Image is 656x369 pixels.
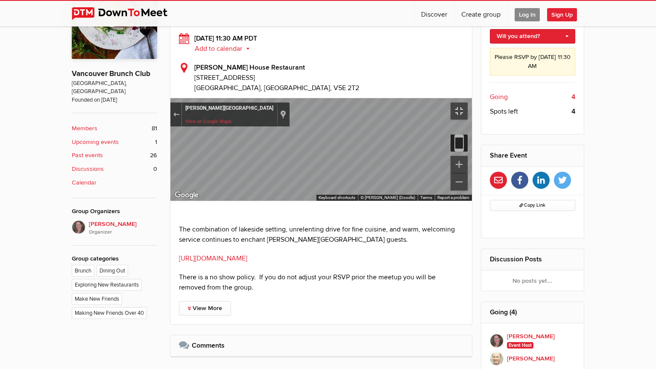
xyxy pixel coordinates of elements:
a: [PERSON_NAME] [490,350,576,367]
span: Founded on [DATE] [72,96,157,104]
h2: Comments [179,335,463,356]
button: Toggle motion tracking [451,135,468,152]
span: 81 [152,124,157,133]
span: Event Host [507,342,534,349]
span: The combination of lakeside setting, unrelenting drive for fine cuisine, and warm, welcoming serv... [179,225,455,244]
button: Exit the Street View [170,108,182,120]
span: © [PERSON_NAME] (Doodle) [360,195,415,200]
button: Toggle fullscreen view [451,102,468,120]
a: [PERSON_NAME] Event Host [490,332,576,350]
a: Calendar [72,178,157,187]
span: 26 [150,151,157,160]
a: [PERSON_NAME][GEOGRAPHIC_DATA] [185,105,273,111]
div: Group categories [72,254,157,264]
span: Spots left [490,106,518,117]
a: Discussions 0 [72,164,157,174]
b: [PERSON_NAME] [507,354,555,363]
a: View on Google Maps [185,119,231,124]
button: Copy Link [490,200,576,211]
span: [PERSON_NAME] [89,220,157,237]
a: Create group [454,1,507,26]
span: 1 [155,138,157,147]
div: Group Organizers [72,207,157,216]
b: Upcoming events [72,138,119,147]
b: 4 [571,106,575,117]
span: There is a no show policy. If you do not adjust your RSVP prior the meetup you will be removed fr... [179,273,436,292]
i: Organizer [89,228,157,236]
div: Street View [170,98,472,201]
img: vicki sawyer [72,220,85,234]
b: [PERSON_NAME] House Restaurant [194,63,305,72]
b: Discussions [72,164,104,174]
span: [GEOGRAPHIC_DATA], [GEOGRAPHIC_DATA] [72,79,157,96]
span: Sign Up [547,8,577,21]
b: Past events [72,151,103,160]
button: Zoom in [451,156,468,173]
a: Sign Up [547,1,584,26]
span: Copy Link [519,202,545,208]
h2: Going (4) [490,302,576,322]
h2: Share Event [490,145,576,166]
a: Show location on map [280,110,286,119]
div: Map [170,98,472,201]
a: Log In [508,1,547,26]
img: Google [173,190,201,201]
b: Calendar [72,178,97,187]
a: Discover [414,1,454,26]
a: Report a problem [437,195,469,200]
b: [PERSON_NAME] [507,332,555,341]
a: Members 81 [72,124,157,133]
a: Upcoming events 1 [72,138,157,147]
span: 0 [153,164,157,174]
a: Past events 26 [72,151,157,160]
a: [PERSON_NAME]Organizer [72,220,157,237]
img: Frank Kusmer [490,352,504,366]
a: View More [179,301,231,316]
a: Terms [420,195,432,200]
button: Zoom out [451,173,468,190]
b: 4 [571,92,575,102]
a: Vancouver Brunch Club [72,69,150,78]
img: DownToMeet [72,7,181,20]
span: Log In [515,8,540,21]
b: Members [72,124,97,133]
button: Keyboard shortcuts [319,195,355,201]
a: [URL][DOMAIN_NAME] [179,254,247,263]
div: Please RSVP by [DATE] 11:30 AM [490,48,576,76]
button: Add to calendar [194,45,256,53]
span: [GEOGRAPHIC_DATA], [GEOGRAPHIC_DATA], V5E 2T2 [194,84,359,92]
div: No posts yet... [481,270,584,291]
a: Open this area in Google Maps (opens a new window) [173,190,201,201]
span: Going [490,92,508,102]
a: Discussion Posts [490,255,542,264]
span: [STREET_ADDRESS] [194,73,463,83]
a: Will you attend? [490,29,576,44]
img: vicki sawyer [490,334,504,348]
div: [DATE] 11:30 AM PDT [179,33,463,54]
